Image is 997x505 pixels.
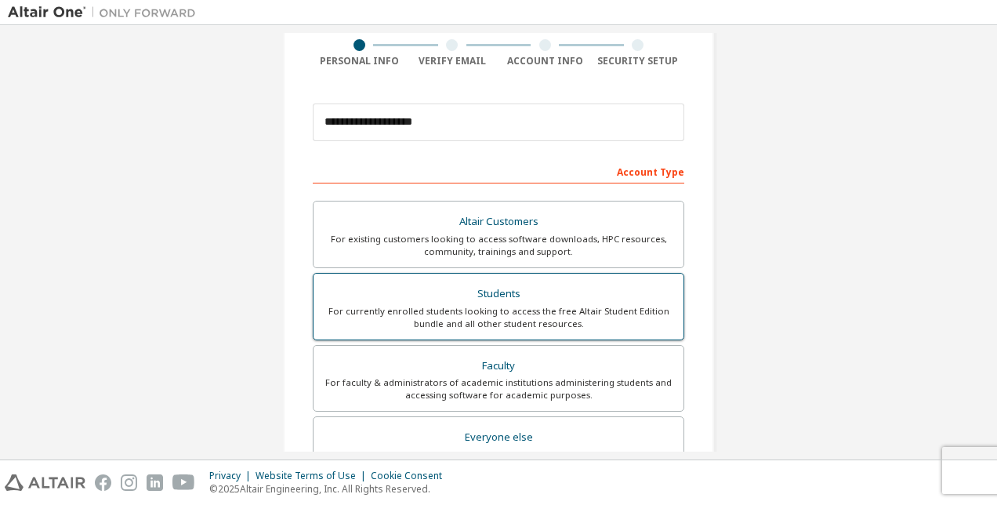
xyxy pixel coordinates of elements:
img: altair_logo.svg [5,474,85,491]
img: youtube.svg [172,474,195,491]
div: For currently enrolled students looking to access the free Altair Student Edition bundle and all ... [323,305,674,330]
img: facebook.svg [95,474,111,491]
img: linkedin.svg [147,474,163,491]
div: Privacy [209,470,256,482]
div: For individuals, businesses and everyone else looking to try Altair software and explore our prod... [323,449,674,474]
img: Altair One [8,5,204,20]
p: © 2025 Altair Engineering, Inc. All Rights Reserved. [209,482,451,496]
div: Students [323,283,674,305]
div: Faculty [323,355,674,377]
img: instagram.svg [121,474,137,491]
div: Account Info [498,55,592,67]
div: Cookie Consent [371,470,451,482]
div: Verify Email [406,55,499,67]
div: Account Type [313,158,684,183]
div: For faculty & administrators of academic institutions administering students and accessing softwa... [323,376,674,401]
div: Personal Info [313,55,406,67]
div: Everyone else [323,427,674,449]
div: For existing customers looking to access software downloads, HPC resources, community, trainings ... [323,233,674,258]
div: Altair Customers [323,211,674,233]
div: Security Setup [592,55,685,67]
div: Website Terms of Use [256,470,371,482]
